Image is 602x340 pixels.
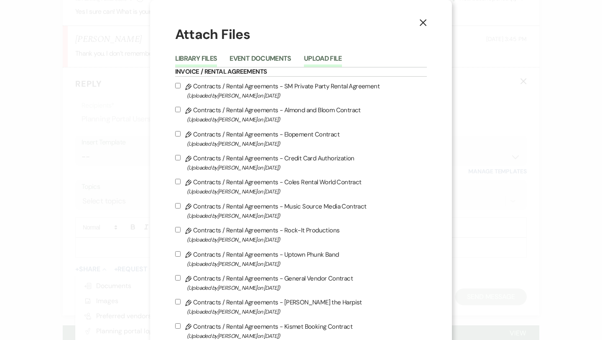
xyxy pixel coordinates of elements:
[175,55,217,67] button: Library Files
[175,251,181,257] input: Contracts / Rental Agreements - Uptown Phunk Band(Uploaded by[PERSON_NAME]on [DATE])
[304,55,342,67] button: Upload File
[175,201,427,221] label: Contracts / Rental Agreements - Music Source Media Contract
[175,67,427,77] h6: Invoice / Rental Agreements
[187,187,427,196] span: (Uploaded by [PERSON_NAME] on [DATE] )
[187,211,427,221] span: (Uploaded by [PERSON_NAME] on [DATE] )
[175,297,427,317] label: Contracts / Rental Agreements - [PERSON_NAME] the Harpist
[175,155,181,160] input: Contracts / Rental Agreements - Credit Card Authorization(Uploaded by[PERSON_NAME]on [DATE])
[175,25,427,44] h1: Attach Files
[175,129,427,149] label: Contracts / Rental Agreements - Elopement Contract
[175,249,427,269] label: Contracts / Rental Agreements - Uptown Phunk Band
[175,227,181,232] input: Contracts / Rental Agreements - Rock-It Productions(Uploaded by[PERSON_NAME]on [DATE])
[175,323,181,329] input: Contracts / Rental Agreements - Kismet Booking Contract(Uploaded by[PERSON_NAME]on [DATE])
[187,259,427,269] span: (Uploaded by [PERSON_NAME] on [DATE] )
[230,55,291,67] button: Event Documents
[187,163,427,173] span: (Uploaded by [PERSON_NAME] on [DATE] )
[187,139,427,149] span: (Uploaded by [PERSON_NAME] on [DATE] )
[175,299,181,304] input: Contracts / Rental Agreements - [PERSON_NAME] the Harpist(Uploaded by[PERSON_NAME]on [DATE])
[175,107,181,112] input: Contracts / Rental Agreements - Almond and Bloom Contract(Uploaded by[PERSON_NAME]on [DATE])
[187,235,427,245] span: (Uploaded by [PERSON_NAME] on [DATE] )
[175,153,427,173] label: Contracts / Rental Agreements - Credit Card Authorization
[175,203,181,209] input: Contracts / Rental Agreements - Music Source Media Contract(Uploaded by[PERSON_NAME]on [DATE])
[175,177,427,196] label: Contracts / Rental Agreements - Coles Rental World Contract
[175,225,427,245] label: Contracts / Rental Agreements - Rock-It Productions
[187,283,427,293] span: (Uploaded by [PERSON_NAME] on [DATE] )
[187,307,427,317] span: (Uploaded by [PERSON_NAME] on [DATE] )
[175,131,181,137] input: Contracts / Rental Agreements - Elopement Contract(Uploaded by[PERSON_NAME]on [DATE])
[175,179,181,184] input: Contracts / Rental Agreements - Coles Rental World Contract(Uploaded by[PERSON_NAME]on [DATE])
[175,83,181,88] input: Contracts / Rental Agreements - SM Private Party Rental Agreement(Uploaded by[PERSON_NAME]on [DATE])
[175,273,427,293] label: Contracts / Rental Agreements - General Vendor Contract
[187,115,427,124] span: (Uploaded by [PERSON_NAME] on [DATE] )
[187,91,427,100] span: (Uploaded by [PERSON_NAME] on [DATE] )
[175,275,181,281] input: Contracts / Rental Agreements - General Vendor Contract(Uploaded by[PERSON_NAME]on [DATE])
[175,81,427,100] label: Contracts / Rental Agreements - SM Private Party Rental Agreement
[175,105,427,124] label: Contracts / Rental Agreements - Almond and Bloom Contract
